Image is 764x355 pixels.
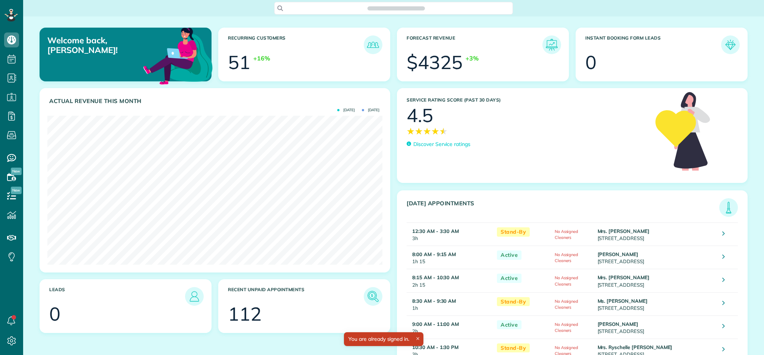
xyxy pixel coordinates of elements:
[497,227,530,237] span: Stand-By
[598,274,649,280] strong: Mrs. [PERSON_NAME]
[407,315,493,339] td: 2h
[228,287,364,306] h3: Recent unpaid appointments
[337,108,355,112] span: [DATE]
[466,54,479,63] div: +3%
[11,168,22,175] span: New
[412,274,459,280] strong: 8:15 AM - 10:30 AM
[407,53,463,72] div: $4325
[439,125,448,138] span: ★
[362,108,379,112] span: [DATE]
[596,269,717,292] td: [STREET_ADDRESS]
[497,343,530,353] span: Stand-By
[412,298,456,304] strong: 8:30 AM - 9:30 AM
[49,98,382,105] h3: Actual Revenue this month
[596,292,717,315] td: [STREET_ADDRESS]
[413,140,470,148] p: Discover Service ratings
[721,200,736,215] img: icon_todays_appointments-901f7ab196bb0bea1936b74009e4eb5ffbc2d2711fa7634e0d609ed5ef32b18b.png
[585,35,721,54] h3: Instant Booking Form Leads
[47,35,157,55] p: Welcome back, [PERSON_NAME]!
[344,332,423,346] div: You are already signed in.
[497,250,522,260] span: Active
[497,297,530,306] span: Stand-By
[596,315,717,339] td: [STREET_ADDRESS]
[407,97,648,103] h3: Service Rating score (past 30 days)
[555,229,579,240] span: No Assigned Cleaners
[412,228,459,234] strong: 12:30 AM - 3:30 AM
[497,320,522,330] span: Active
[598,298,648,304] strong: Ms. [PERSON_NAME]
[142,19,214,91] img: dashboard_welcome-42a62b7d889689a78055ac9021e634bf52bae3f8056760290aed330b23ab8690.png
[49,287,185,306] h3: Leads
[228,53,250,72] div: 51
[598,344,673,350] strong: Mrs. Ryschelle [PERSON_NAME]
[723,37,738,52] img: icon_form_leads-04211a6a04a5b2264e4ee56bc0799ec3eb69b7e499cbb523a139df1d13a81ae0.png
[585,53,597,72] div: 0
[407,140,470,148] a: Discover Service ratings
[544,37,559,52] img: icon_forecast_revenue-8c13a41c7ed35a8dcfafea3cbb826a0462acb37728057bba2d056411b612bbbe.png
[555,275,579,286] span: No Assigned Cleaners
[253,54,270,63] div: +16%
[407,125,415,138] span: ★
[596,246,717,269] td: [STREET_ADDRESS]
[49,305,60,323] div: 0
[228,35,364,54] h3: Recurring Customers
[497,274,522,283] span: Active
[412,344,458,350] strong: 10:30 AM - 1:30 PM
[407,246,493,269] td: 1h 15
[366,37,381,52] img: icon_recurring_customers-cf858462ba22bcd05b5a5880d41d6543d210077de5bb9ebc9590e49fd87d84ed.png
[598,321,639,327] strong: [PERSON_NAME]
[407,269,493,292] td: 2h 15
[407,200,719,217] h3: [DATE] Appointments
[555,299,579,310] span: No Assigned Cleaners
[187,289,202,304] img: icon_leads-1bed01f49abd5b7fead27621c3d59655bb73ed531f8eeb49469d10e621d6b896.png
[228,305,262,323] div: 112
[412,321,459,327] strong: 9:00 AM - 11:00 AM
[423,125,431,138] span: ★
[555,252,579,263] span: No Assigned Cleaners
[366,289,381,304] img: icon_unpaid_appointments-47b8ce3997adf2238b356f14209ab4cced10bd1f174958f3ca8f1d0dd7fffeee.png
[407,106,433,125] div: 4.5
[412,251,456,257] strong: 8:00 AM - 9:15 AM
[596,223,717,246] td: [STREET_ADDRESS]
[11,187,22,194] span: New
[407,223,493,246] td: 3h
[598,228,649,234] strong: Mrs. [PERSON_NAME]
[375,4,417,12] span: Search ZenMaid…
[407,292,493,315] td: 1h
[407,35,542,54] h3: Forecast Revenue
[415,125,423,138] span: ★
[598,251,639,257] strong: [PERSON_NAME]
[555,322,579,333] span: No Assigned Cleaners
[431,125,439,138] span: ★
